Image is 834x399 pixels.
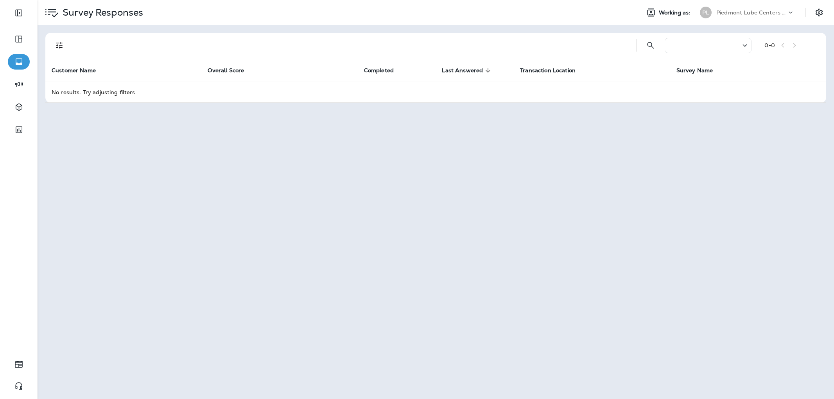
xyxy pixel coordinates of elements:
span: Completed [364,67,394,74]
button: Filters [52,38,67,53]
button: Expand Sidebar [8,5,30,21]
span: Survey Name [676,67,723,74]
span: Customer Name [52,67,106,74]
span: Last Answered [442,67,483,74]
span: Completed [364,67,404,74]
span: Transaction Location [520,67,586,74]
div: 0 - 0 [764,42,775,48]
div: PL [700,7,712,18]
button: Search Survey Responses [643,38,658,53]
p: Survey Responses [59,7,143,18]
span: Customer Name [52,67,96,74]
span: Last Answered [442,67,493,74]
span: Overall Score [208,67,244,74]
span: Overall Score [208,67,254,74]
span: Survey Name [676,67,713,74]
p: Piedmont Lube Centers LLC [716,9,787,16]
td: No results. Try adjusting filters [45,82,826,102]
span: Transaction Location [520,67,576,74]
button: Settings [812,5,826,20]
span: Working as: [659,9,692,16]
